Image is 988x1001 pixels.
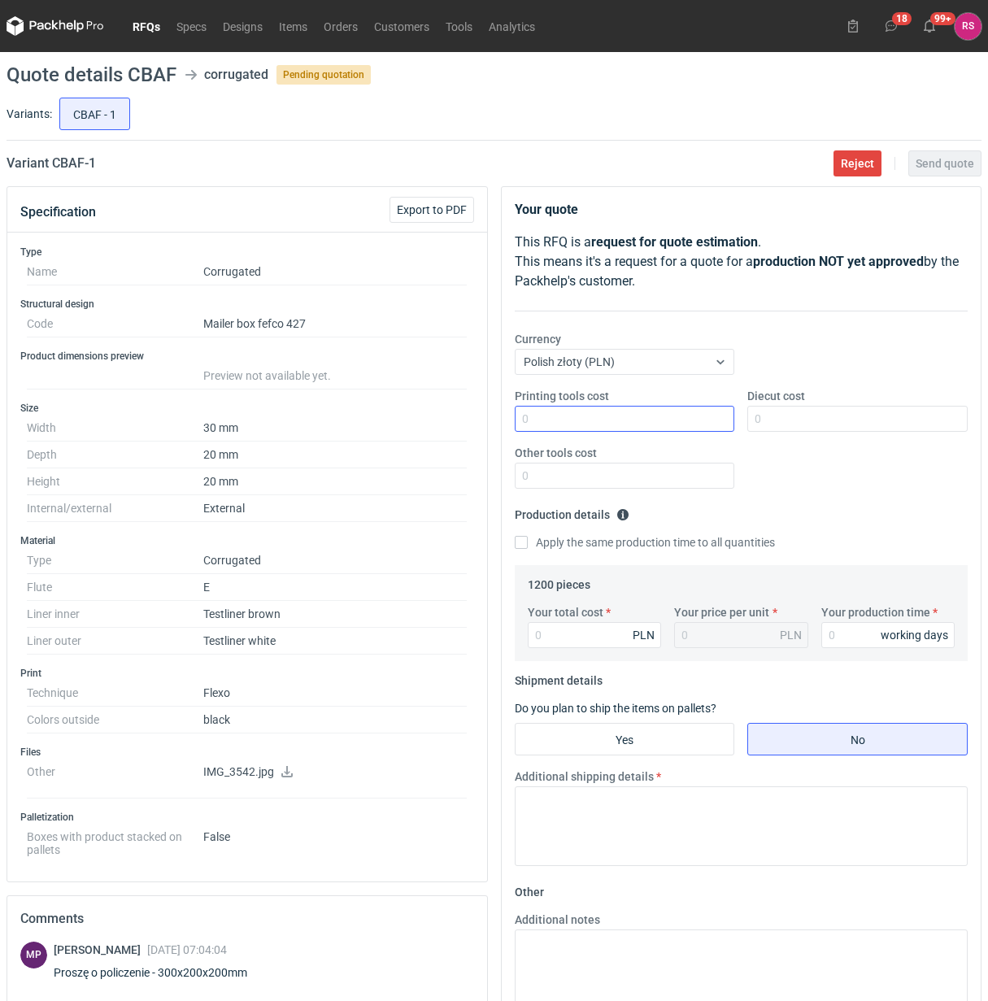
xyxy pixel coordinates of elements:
dd: 20 mm [203,468,468,495]
a: RFQs [124,16,168,36]
button: Export to PDF [390,197,474,223]
div: PLN [780,627,802,643]
h3: Product dimensions preview [20,350,474,363]
button: Reject [833,150,881,176]
a: Customers [366,16,437,36]
dt: Technique [27,680,203,707]
legend: Production details [515,502,629,521]
a: Specs [168,16,215,36]
dt: Flute [27,574,203,601]
dt: Colors outside [27,707,203,733]
strong: request for quote estimation [591,234,758,250]
input: 0 [515,406,735,432]
h3: Material [20,534,474,547]
dt: Name [27,259,203,285]
h3: Files [20,746,474,759]
span: Polish złoty (PLN) [524,355,615,368]
button: Specification [20,193,96,232]
label: Diecut cost [747,388,805,404]
label: Yes [515,723,735,755]
dd: black [203,707,468,733]
span: Pending quotation [276,65,371,85]
span: [DATE] 07:04:04 [147,943,227,956]
label: Other tools cost [515,445,597,461]
label: Additional shipping details [515,768,654,785]
dt: Boxes with product stacked on pallets [27,824,203,856]
dd: E [203,574,468,601]
button: 18 [878,13,904,39]
a: Analytics [481,16,543,36]
dt: Height [27,468,203,495]
dd: Testliner brown [203,601,468,628]
span: Send quote [916,158,974,169]
dt: Internal/external [27,495,203,522]
dt: Other [27,759,203,799]
input: 0 [528,622,662,648]
h1: Quote details CBAF [7,65,176,85]
span: [PERSON_NAME] [54,943,147,956]
h2: Variant CBAF - 1 [7,154,96,173]
div: working days [881,627,948,643]
p: This RFQ is a . This means it's a request for a quote for a by the Packhelp's customer. [515,233,968,291]
label: CBAF - 1 [59,98,130,130]
dt: Type [27,547,203,574]
h2: Comments [20,909,474,929]
label: Currency [515,331,561,347]
span: Reject [841,158,874,169]
dd: External [203,495,468,522]
dd: Testliner white [203,628,468,655]
figcaption: MP [20,942,47,968]
strong: Your quote [515,202,578,217]
label: Printing tools cost [515,388,609,404]
button: 99+ [916,13,942,39]
input: 0 [515,463,735,489]
h3: Type [20,246,474,259]
label: Additional notes [515,912,600,928]
legend: Other [515,879,544,899]
dt: Liner inner [27,601,203,628]
h3: Size [20,402,474,415]
label: Do you plan to ship the items on pallets? [515,702,716,715]
dd: 20 mm [203,442,468,468]
div: Rafał Stani [955,13,981,40]
label: Variants: [7,106,52,122]
strong: production NOT yet approved [753,254,924,269]
legend: Shipment details [515,668,603,687]
a: Orders [316,16,366,36]
dd: False [203,824,468,856]
div: Proszę o policzenie - 300x200x200mm [54,964,267,981]
dd: 30 mm [203,415,468,442]
div: Michał Palasek [20,942,47,968]
dt: Width [27,415,203,442]
dt: Depth [27,442,203,468]
label: Your total cost [528,604,603,620]
label: No [747,723,968,755]
h3: Print [20,667,474,680]
dt: Code [27,311,203,337]
input: 0 [747,406,968,432]
input: 0 [821,622,955,648]
label: Your production time [821,604,930,620]
div: PLN [633,627,655,643]
h3: Palletization [20,811,474,824]
a: Items [271,16,316,36]
dt: Liner outer [27,628,203,655]
button: RS [955,13,981,40]
a: Designs [215,16,271,36]
dd: Corrugated [203,547,468,574]
dd: Corrugated [203,259,468,285]
button: Send quote [908,150,981,176]
label: Your price per unit [674,604,769,620]
p: IMG_3542.jpg [203,765,468,780]
div: corrugated [204,65,268,85]
span: Preview not available yet. [203,369,331,382]
dd: Flexo [203,680,468,707]
dd: Mailer box fefco 427 [203,311,468,337]
legend: 1200 pieces [528,572,590,591]
h3: Structural design [20,298,474,311]
svg: Packhelp Pro [7,16,104,36]
a: Tools [437,16,481,36]
span: Export to PDF [397,204,467,215]
label: Apply the same production time to all quantities [515,534,775,551]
